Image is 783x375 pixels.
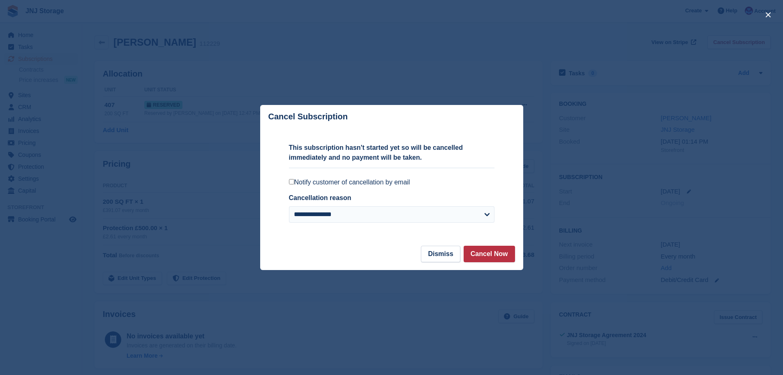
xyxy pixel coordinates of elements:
input: Notify customer of cancellation by email [289,179,294,184]
button: Cancel Now [464,246,515,262]
p: Cancel Subscription [268,112,348,121]
button: Dismiss [421,246,460,262]
button: close [762,8,775,21]
label: Cancellation reason [289,194,351,201]
label: Notify customer of cancellation by email [289,178,494,186]
p: This subscription hasn't started yet so will be cancelled immediately and no payment will be taken. [289,143,494,163]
